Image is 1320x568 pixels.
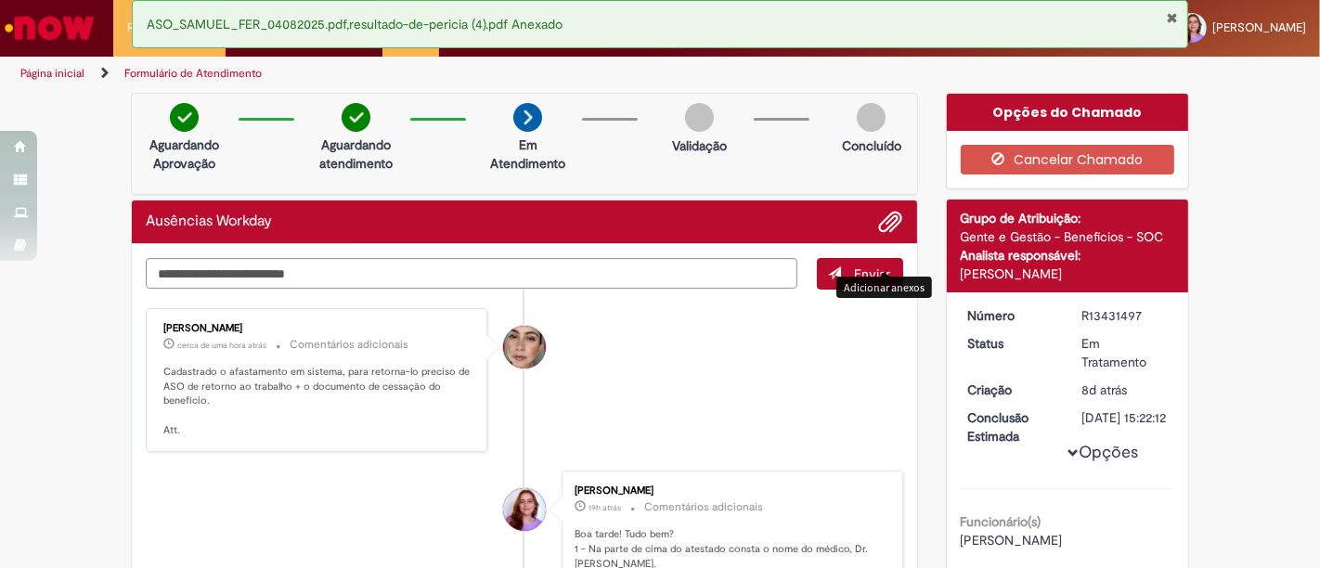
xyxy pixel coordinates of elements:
[589,502,621,513] span: 19h atrás
[1166,10,1178,25] button: Fechar Notificação
[855,265,891,282] span: Enviar
[961,246,1175,265] div: Analista responsável:
[503,326,546,368] div: Ariane Ruiz Amorim
[954,381,1068,399] dt: Criação
[961,513,1042,530] b: Funcionário(s)
[1081,381,1127,398] span: 8d atrás
[1081,408,1168,427] div: [DATE] 15:22:12
[575,485,884,497] div: [PERSON_NAME]
[947,94,1189,131] div: Opções do Chamado
[342,103,370,132] img: check-circle-green.png
[842,136,901,155] p: Concluído
[1081,381,1168,399] div: 20/08/2025 10:20:41
[20,66,84,81] a: Página inicial
[961,209,1175,227] div: Grupo de Atribuição:
[311,136,401,173] p: Aguardando atendimento
[503,488,546,531] div: Maria Eduarda Rios De Oliveira
[124,66,262,81] a: Formulário de Atendimento
[836,277,932,298] div: Adicionar anexos
[1081,381,1127,398] time: 20/08/2025 10:20:41
[857,103,886,132] img: img-circle-grey.png
[961,265,1175,283] div: [PERSON_NAME]
[954,334,1068,353] dt: Status
[146,213,272,230] h2: Ausências Workday Histórico de tíquete
[644,499,763,515] small: Comentários adicionais
[483,136,573,173] p: Em Atendimento
[1081,334,1168,371] div: Em Tratamento
[954,306,1068,325] dt: Número
[961,227,1175,246] div: Gente e Gestão - Benefícios - SOC
[127,19,192,37] span: Requisições
[170,103,199,132] img: check-circle-green.png
[685,103,714,132] img: img-circle-grey.png
[2,9,97,46] img: ServiceNow
[1081,306,1168,325] div: R13431497
[177,340,266,351] span: cerca de uma hora atrás
[290,337,408,353] small: Comentários adicionais
[14,57,866,91] ul: Trilhas de página
[139,136,229,173] p: Aguardando Aprovação
[1212,19,1306,35] span: [PERSON_NAME]
[589,502,621,513] time: 27/08/2025 13:58:31
[879,210,903,234] button: Adicionar anexos
[817,258,903,290] button: Enviar
[961,532,1063,549] span: [PERSON_NAME]
[961,145,1175,174] button: Cancelar Chamado
[146,258,797,289] textarea: Digite sua mensagem aqui...
[513,103,542,132] img: arrow-next.png
[163,323,472,334] div: [PERSON_NAME]
[672,136,727,155] p: Validação
[954,408,1068,445] dt: Conclusão Estimada
[163,365,472,438] p: Cadastrado o afastamento em sistema, para retorna-lo preciso de ASO de retorno ao trabalho + o do...
[147,16,563,32] span: ASO_SAMUEL_FER_04082025.pdf,resultado-de-pericia (4).pdf Anexado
